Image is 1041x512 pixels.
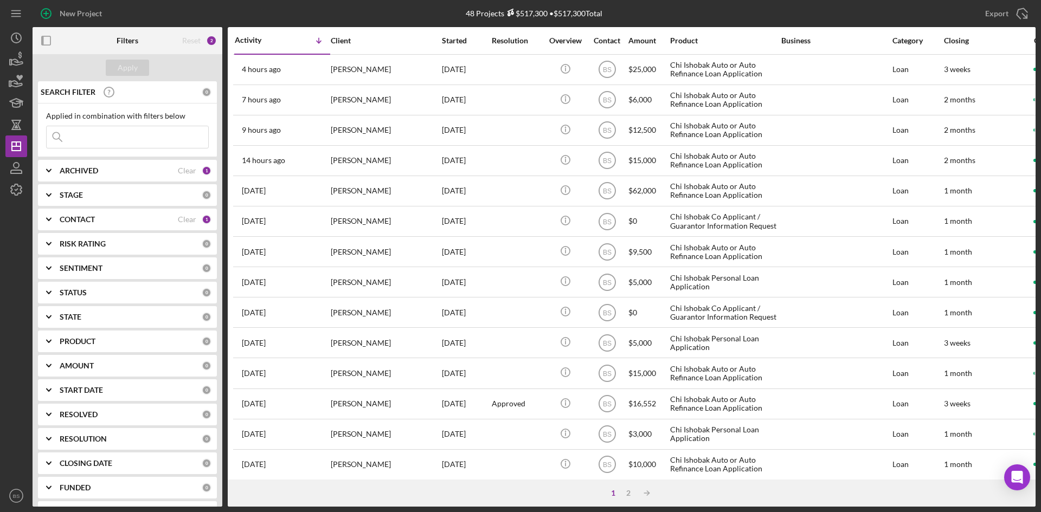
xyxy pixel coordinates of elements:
[628,95,652,104] span: $6,000
[60,166,98,175] b: ARCHIVED
[202,483,211,492] div: 0
[974,3,1036,24] button: Export
[628,459,656,469] span: $10,000
[670,146,779,175] div: Chi Ishobak Auto or Auto Refinance Loan Application
[944,216,972,225] time: 1 month
[442,86,491,114] div: [DATE]
[944,338,971,347] time: 3 weeks
[60,410,98,419] b: RESOLVED
[602,339,611,347] text: BS
[242,430,266,438] time: 2025-10-01 18:52
[442,328,491,357] div: [DATE]
[628,429,652,438] span: $3,000
[944,95,975,104] time: 2 months
[331,36,439,45] div: Client
[944,64,971,74] time: 3 weeks
[602,218,611,225] text: BS
[202,410,211,419] div: 0
[235,36,282,44] div: Activity
[242,186,266,195] time: 2025-10-02 16:03
[602,96,611,104] text: BS
[628,390,669,418] div: $16,552
[628,247,652,256] span: $9,500
[202,385,211,395] div: 0
[602,157,611,165] text: BS
[331,359,439,387] div: [PERSON_NAME]
[892,86,943,114] div: Loan
[242,278,266,287] time: 2025-10-02 13:31
[442,420,491,449] div: [DATE]
[242,95,281,104] time: 2025-10-03 11:45
[602,400,611,408] text: BS
[60,288,87,297] b: STATUS
[628,216,637,225] span: $0
[670,207,779,236] div: Chi Ishobak Co Applicant / Guarantor Information Request
[331,116,439,145] div: [PERSON_NAME]
[442,298,491,327] div: [DATE]
[670,450,779,479] div: Chi Ishobak Auto or Auto Refinance Loan Application
[182,36,201,45] div: Reset
[781,36,890,45] div: Business
[331,207,439,236] div: [PERSON_NAME]
[60,239,106,248] b: RISK RATING
[602,461,611,469] text: BS
[606,489,621,497] div: 1
[670,55,779,84] div: Chi Ishobak Auto or Auto Refinance Loan Application
[60,386,103,394] b: START DATE
[602,309,611,316] text: BS
[242,126,281,134] time: 2025-10-03 09:39
[944,368,972,378] time: 1 month
[442,450,491,479] div: [DATE]
[202,263,211,273] div: 0
[892,36,943,45] div: Category
[670,86,779,114] div: Chi Ishobak Auto or Auto Refinance Loan Application
[206,35,217,46] div: 2
[178,166,196,175] div: Clear
[602,248,611,256] text: BS
[621,489,636,497] div: 2
[628,338,652,347] span: $5,000
[202,434,211,444] div: 0
[892,177,943,205] div: Loan
[442,207,491,236] div: [DATE]
[242,248,266,256] time: 2025-10-02 14:25
[60,3,102,24] div: New Project
[602,278,611,286] text: BS
[331,86,439,114] div: [PERSON_NAME]
[242,460,266,469] time: 2025-10-01 13:41
[442,36,491,45] div: Started
[442,359,491,387] div: [DATE]
[60,264,102,273] b: SENTIMENT
[442,268,491,296] div: [DATE]
[5,485,27,507] button: BS
[670,116,779,145] div: Chi Ishobak Auto or Auto Refinance Loan Application
[985,3,1008,24] div: Export
[202,458,211,468] div: 0
[944,247,972,256] time: 1 month
[331,146,439,175] div: [PERSON_NAME]
[202,288,211,297] div: 0
[331,450,439,479] div: [PERSON_NAME]
[628,368,656,378] span: $15,000
[41,88,95,96] b: SEARCH FILTER
[944,186,972,195] time: 1 month
[46,112,209,120] div: Applied in combination with filters below
[60,191,83,199] b: STAGE
[944,36,1025,45] div: Closing
[331,420,439,449] div: [PERSON_NAME]
[492,399,525,408] div: Approved
[442,116,491,145] div: [DATE]
[117,36,138,45] b: Filters
[492,36,544,45] div: Resolution
[60,459,112,468] b: CLOSING DATE
[242,369,266,378] time: 2025-10-02 01:09
[466,9,602,18] div: 48 Projects • $517,300 Total
[242,339,266,347] time: 2025-10-02 13:18
[106,60,149,76] button: Apply
[545,36,586,45] div: Overview
[892,146,943,175] div: Loan
[944,308,972,317] time: 1 month
[33,3,113,24] button: New Project
[628,36,669,45] div: Amount
[944,399,971,408] time: 3 weeks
